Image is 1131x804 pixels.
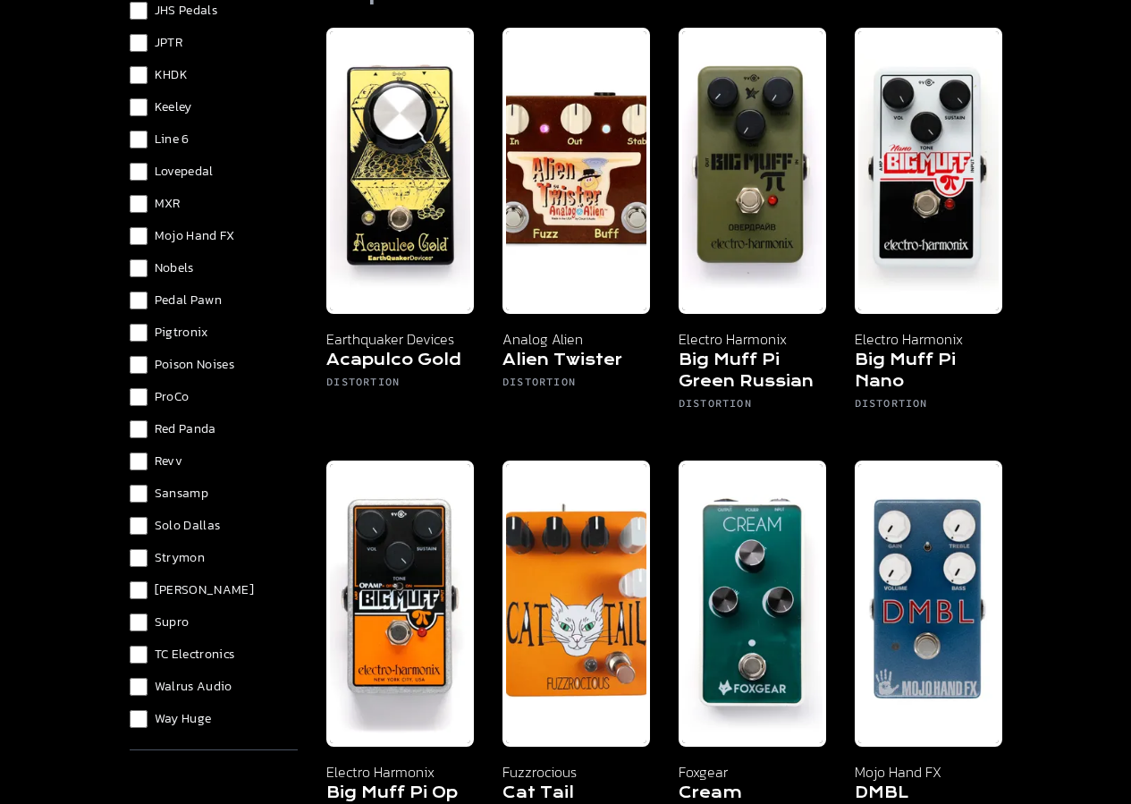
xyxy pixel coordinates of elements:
[130,227,148,245] input: Mojo Hand FX
[155,646,235,664] span: TC Electronics
[502,375,650,396] h6: Distortion
[130,388,148,406] input: ProCo
[155,131,190,148] span: Line 6
[502,350,650,375] h5: Alien Twister
[326,28,474,432] a: Earthquaker Devices Acapulco Gold Earthquaker Devices Acapulco Gold Distortion
[155,163,214,181] span: Lovepedal
[326,461,474,747] img: Electro Harmonix Big Muff Pi Op Amp - Noise Boyz
[855,761,1002,783] p: Mojo Hand FX
[155,259,194,277] span: Nobels
[679,761,826,783] p: Foxgear
[155,710,212,728] span: Way Huge
[130,678,148,696] input: Walrus Audio
[155,485,208,503] span: Sansamp
[502,461,650,747] img: Fuzzrocious Cat Tail
[679,350,826,396] h5: Big Muff Pi Green Russian
[130,485,148,503] input: Sansamp
[130,34,148,52] input: JPTR
[130,517,148,535] input: Solo Dallas
[155,356,235,374] span: Poison Noises
[130,259,148,277] input: Nobels
[155,614,190,631] span: Supro
[679,28,826,314] img: Electro Harmonix Big Muff Pi Green Russian - Noise Boyz
[130,163,148,181] input: Lovepedal
[130,131,148,148] input: Line 6
[326,350,474,375] h5: Acapulco Gold
[130,549,148,567] input: Strymon
[155,34,182,52] span: JPTR
[679,396,826,418] h6: Distortion
[130,581,148,599] input: [PERSON_NAME]
[326,28,474,314] img: Earthquaker Devices Acapulco Gold
[155,388,190,406] span: ProCo
[679,461,826,747] img: Foxgear Cream
[155,549,205,567] span: Strymon
[679,28,826,432] a: Electro Harmonix Big Muff Pi Green Russian - Noise Boyz Electro Harmonix Big Muff Pi Green Russia...
[855,461,1002,747] img: Mojo Hand FX DMBL
[130,420,148,438] input: Red Panda
[155,678,232,696] span: Walrus Audio
[130,324,148,342] input: Pigtronix
[130,2,148,20] input: JHS Pedals
[855,28,1002,314] img: Electro Harmonix Big Muff Pi - Noise Boyz
[502,28,650,432] a: Analog Alien Alien Twister Analog Alien Alien Twister Distortion
[130,66,148,84] input: KHDK
[326,328,474,350] p: Earthquaker Devices
[502,28,650,314] img: Analog Alien Alien Twister
[155,324,208,342] span: Pigtronix
[155,227,235,245] span: Mojo Hand FX
[855,28,1002,432] a: Electro Harmonix Big Muff Pi - Noise Boyz Electro Harmonix Big Muff Pi Nano Distortion
[130,98,148,116] input: Keeley
[130,356,148,374] input: Poison Noises
[679,328,826,350] p: Electro Harmonix
[155,292,223,309] span: Pedal Pawn
[155,195,181,213] span: MXR
[502,761,650,783] p: Fuzzrocious
[130,195,148,213] input: MXR
[326,375,474,396] h6: Distortion
[130,710,148,728] input: Way Huge
[155,98,192,116] span: Keeley
[155,517,221,535] span: Solo Dallas
[326,761,474,783] p: Electro Harmonix
[155,66,188,84] span: KHDK
[130,292,148,309] input: Pedal Pawn
[155,453,182,470] span: Revv
[130,646,148,664] input: TC Electronics
[130,614,148,631] input: Supro
[855,350,1002,396] h5: Big Muff Pi Nano
[855,328,1002,350] p: Electro Harmonix
[502,328,650,350] p: Analog Alien
[155,2,218,20] span: JHS Pedals
[130,453,148,470] input: Revv
[155,581,255,599] span: [PERSON_NAME]
[155,420,216,438] span: Red Panda
[855,396,1002,418] h6: Distortion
